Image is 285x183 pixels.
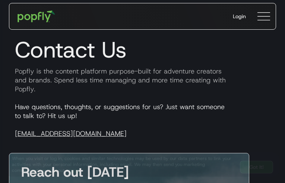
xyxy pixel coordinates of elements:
[9,102,276,138] p: Have questions, thoughts, or suggestions for us? Just want someone to talk to? Hit us up!
[70,167,79,173] a: here
[233,13,246,20] div: Login
[227,7,252,26] a: Login
[12,5,60,27] a: home
[9,67,276,94] p: Popfly is the content platform purpose-built for adventure creators and brands. Spend less time m...
[12,156,234,173] div: When you visit or log in, cookies and similar technologies may be used by our data partners to li...
[240,161,273,173] a: Got It!
[9,36,276,63] h1: Contact Us
[15,129,127,138] a: [EMAIL_ADDRESS][DOMAIN_NAME]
